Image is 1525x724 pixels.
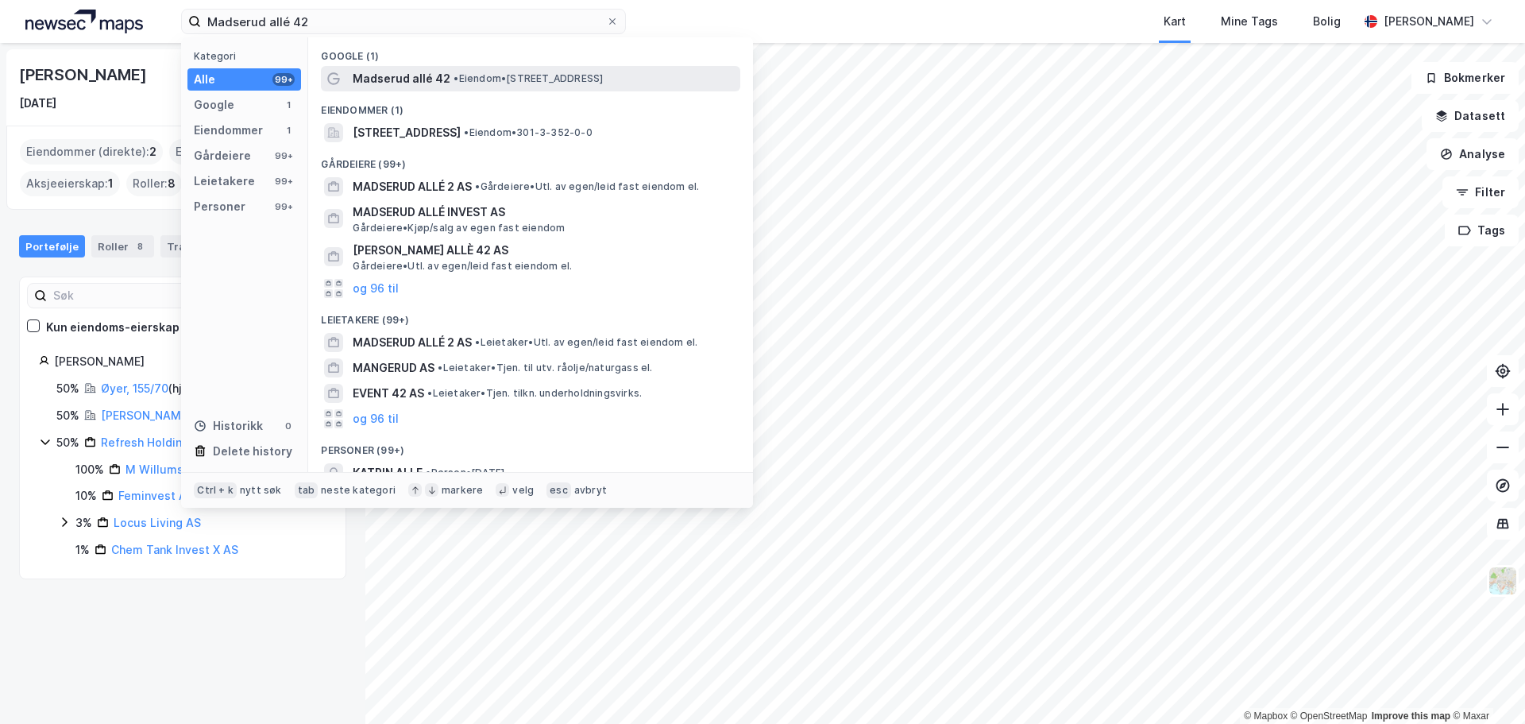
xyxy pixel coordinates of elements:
[353,384,424,403] span: EVENT 42 AS
[454,72,603,85] span: Eiendom • [STREET_ADDRESS]
[194,172,255,191] div: Leietakere
[353,260,572,273] span: Gårdeiere • Utl. av egen/leid fast eiendom el.
[272,200,295,213] div: 99+
[194,95,234,114] div: Google
[101,436,207,449] a: Refresh Holding AS
[111,543,238,556] a: Chem Tank Invest X AS
[75,460,104,479] div: 100%
[308,432,753,460] div: Personer (99+)
[442,484,483,497] div: markere
[321,484,396,497] div: neste kategori
[1488,566,1518,596] img: Z
[101,408,232,422] a: [PERSON_NAME], 24/47
[1372,710,1450,722] a: Improve this map
[272,149,295,162] div: 99+
[1313,12,1341,31] div: Bolig
[101,381,168,395] a: Øyer, 155/70
[353,123,461,142] span: [STREET_ADDRESS]
[353,409,399,428] button: og 96 til
[353,463,423,482] span: KATRIN ALLE
[201,10,606,33] input: Søk på adresse, matrikkel, gårdeiere, leietakere eller personer
[194,197,245,216] div: Personer
[54,352,326,371] div: [PERSON_NAME]
[1291,710,1368,722] a: OpenStreetMap
[438,362,442,374] span: •
[272,73,295,86] div: 99+
[75,513,92,532] div: 3%
[308,301,753,330] div: Leietakere (99+)
[194,50,301,62] div: Kategori
[160,235,270,257] div: Transaksjoner
[353,222,565,234] span: Gårdeiere • Kjøp/salg av egen fast eiendom
[168,174,176,193] span: 8
[426,467,430,478] span: •
[426,467,504,479] span: Person • [DATE]
[1427,138,1519,170] button: Analyse
[353,358,434,377] span: MANGERUD AS
[308,91,753,120] div: Eiendommer (1)
[118,489,194,502] a: Feminvest AS
[47,284,221,308] input: Søk
[194,482,237,498] div: Ctrl + k
[213,442,292,461] div: Delete history
[75,486,97,505] div: 10%
[125,463,215,476] a: M Willumsen AS
[149,142,156,161] span: 2
[114,516,201,529] a: Locus Living AS
[19,62,149,87] div: [PERSON_NAME]
[20,139,163,165] div: Eiendommer (direkte) :
[19,94,56,113] div: [DATE]
[101,406,324,425] div: ( hjemmelshaver )
[1445,215,1519,246] button: Tags
[353,333,472,352] span: MADSERUD ALLÉ 2 AS
[194,121,263,140] div: Eiendommer
[438,362,652,374] span: Leietaker • Tjen. til utv. råolje/naturgass el.
[56,379,79,398] div: 50%
[464,126,469,138] span: •
[353,177,472,196] span: MADSERUD ALLÉ 2 AS
[169,139,328,165] div: Eiendommer (Indirekte) :
[353,279,399,298] button: og 96 til
[475,180,699,193] span: Gårdeiere • Utl. av egen/leid fast eiendom el.
[574,484,607,497] div: avbryt
[282,124,295,137] div: 1
[108,174,114,193] span: 1
[194,146,251,165] div: Gårdeiere
[512,484,534,497] div: velg
[75,540,90,559] div: 1%
[464,126,592,139] span: Eiendom • 301-3-352-0-0
[295,482,319,498] div: tab
[19,235,85,257] div: Portefølje
[282,99,295,111] div: 1
[475,180,480,192] span: •
[1422,100,1519,132] button: Datasett
[282,420,295,432] div: 0
[46,318,180,337] div: Kun eiendoms-eierskap
[25,10,143,33] img: logo.a4113a55bc3d86da70a041830d287a7e.svg
[353,203,734,222] span: MADSERUD ALLÉ INVEST AS
[308,37,753,66] div: Google (1)
[475,336,480,348] span: •
[56,406,79,425] div: 50%
[546,482,571,498] div: esc
[1384,12,1474,31] div: [PERSON_NAME]
[427,387,432,399] span: •
[101,379,261,398] div: ( hjemmelshaver )
[308,145,753,174] div: Gårdeiere (99+)
[1442,176,1519,208] button: Filter
[272,175,295,188] div: 99+
[1244,710,1288,722] a: Mapbox
[353,69,450,88] span: Madserud allé 42
[91,235,154,257] div: Roller
[194,416,263,436] div: Historikk
[475,336,697,349] span: Leietaker • Utl. av egen/leid fast eiendom el.
[1411,62,1519,94] button: Bokmerker
[20,171,120,196] div: Aksjeeierskap :
[1164,12,1186,31] div: Kart
[1446,648,1525,724] iframe: Chat Widget
[132,238,148,254] div: 8
[427,387,642,400] span: Leietaker • Tjen. tilkn. underholdningsvirks.
[454,72,458,84] span: •
[1221,12,1278,31] div: Mine Tags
